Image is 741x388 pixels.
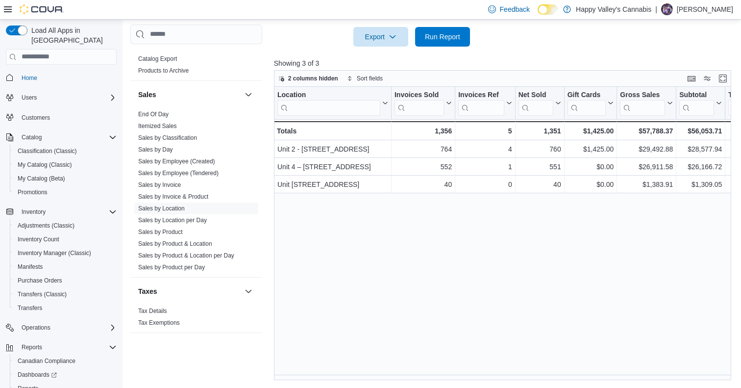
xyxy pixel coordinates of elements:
span: Classification (Classic) [14,145,117,157]
div: 1 [458,161,512,173]
button: Invoices Ref [458,90,512,115]
span: Promotions [18,188,48,196]
div: Invoices Ref [458,90,504,100]
button: Gross Sales [620,90,673,115]
span: Tax Exemptions [138,319,180,327]
span: Sales by Product [138,228,183,236]
div: $1,383.91 [620,179,673,190]
span: Reports [22,343,42,351]
a: Sales by Employee (Created) [138,158,215,165]
a: Purchase Orders [14,275,66,286]
button: Net Sold [518,90,561,115]
span: Canadian Compliance [14,355,117,367]
span: Feedback [500,4,530,14]
div: Gross Sales [620,90,665,100]
button: Display options [701,73,713,84]
span: Adjustments (Classic) [14,220,117,232]
span: Operations [22,324,50,332]
a: Sales by Day [138,146,173,153]
a: Classification (Classic) [14,145,81,157]
div: $0.00 [567,161,614,173]
span: Sales by Product & Location [138,240,212,248]
div: 5 [458,125,512,137]
button: Gift Cards [567,90,614,115]
span: End Of Day [138,110,169,118]
span: Sales by Product & Location per Day [138,252,234,259]
button: Inventory Manager (Classic) [10,246,121,260]
span: Dashboards [14,369,117,381]
div: Invoices Ref [458,90,504,115]
button: Location [277,90,388,115]
div: Gift Card Sales [567,90,606,115]
div: $29,492.88 [620,143,673,155]
div: $1,425.00 [567,143,614,155]
span: Transfers [18,304,42,312]
span: Catalog [18,131,117,143]
span: Manifests [18,263,43,271]
div: Bobby Loewen [661,3,673,15]
span: Sales by Invoice [138,181,181,189]
button: Products [243,33,254,45]
button: Home [2,71,121,85]
span: Reports [18,341,117,353]
a: Tax Details [138,308,167,314]
span: Sales by Location per Day [138,216,207,224]
span: Sales by Employee (Created) [138,157,215,165]
span: Catalog Export [138,55,177,63]
div: $56,053.71 [679,125,722,137]
span: Customers [22,114,50,122]
a: Canadian Compliance [14,355,79,367]
span: Sales by Product per Day [138,263,205,271]
a: Promotions [14,186,51,198]
span: Export [359,27,402,47]
div: Location [277,90,380,100]
div: $26,166.72 [679,161,722,173]
a: Sales by Product [138,229,183,235]
span: My Catalog (Beta) [18,175,65,182]
button: Inventory Count [10,233,121,246]
span: 2 columns hidden [288,75,338,82]
span: Operations [18,322,117,334]
div: 1,356 [395,125,452,137]
button: Inventory [18,206,49,218]
span: Transfers (Classic) [18,290,67,298]
h3: Sales [138,90,156,100]
button: Manifests [10,260,121,274]
span: My Catalog (Classic) [14,159,117,171]
button: Purchase Orders [10,274,121,287]
span: Transfers (Classic) [14,288,117,300]
span: Inventory Count [18,235,59,243]
div: Net Sold [518,90,553,115]
a: Inventory Count [14,233,63,245]
span: Load All Apps in [GEOGRAPHIC_DATA] [27,26,117,45]
button: Transfers [10,301,121,315]
span: Itemized Sales [138,122,177,130]
button: Invoices Sold [395,90,452,115]
span: Sales by Classification [138,134,197,142]
a: Customers [18,112,54,124]
span: My Catalog (Classic) [18,161,72,169]
a: Itemized Sales [138,123,177,129]
div: 40 [395,179,452,190]
a: Home [18,72,41,84]
div: Sales [130,108,262,277]
div: 0 [458,179,512,190]
button: Sort fields [343,73,387,84]
div: 764 [395,143,452,155]
button: Promotions [10,185,121,199]
div: 551 [518,161,561,173]
a: My Catalog (Classic) [14,159,76,171]
span: Home [18,72,117,84]
button: Reports [2,340,121,354]
a: Sales by Product per Day [138,264,205,271]
a: Dashboards [10,368,121,382]
div: Gift Cards [567,90,606,100]
div: Totals [277,125,388,137]
button: Reports [18,341,46,353]
div: Invoices Sold [395,90,444,115]
button: Enter fullscreen [717,73,729,84]
button: My Catalog (Beta) [10,172,121,185]
a: Tax Exemptions [138,319,180,326]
